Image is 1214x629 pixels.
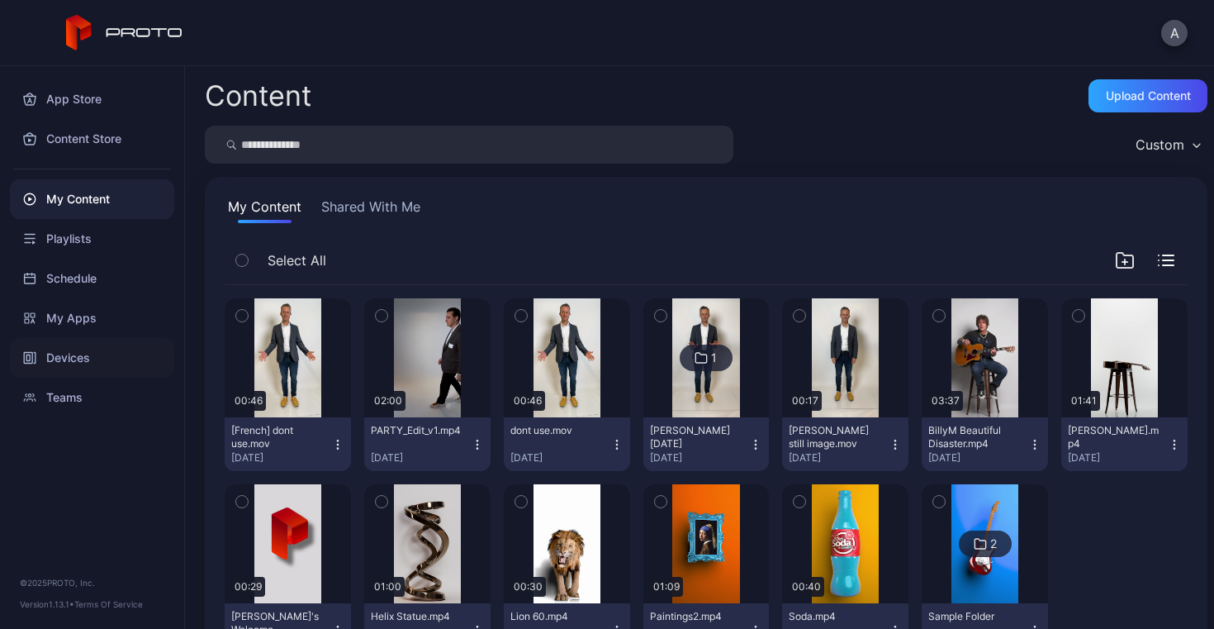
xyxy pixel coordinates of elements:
div: [DATE] [231,451,331,465]
a: My Content [10,179,174,219]
a: Playlists [10,219,174,259]
div: Lion 60.mp4 [510,610,601,623]
div: [DATE] [789,451,889,465]
div: Helix Statue.mp4 [371,610,462,623]
button: [PERSON_NAME] [DATE][DATE] [643,417,770,471]
button: [French] dont use.mov[DATE] [225,417,351,471]
div: Upload Content [1106,89,1191,102]
a: Terms Of Service [74,599,143,609]
div: [DATE] [928,451,1028,465]
button: BillyM Beautiful Disaster.mp4[DATE] [922,417,1048,471]
button: Shared With Me [318,197,424,223]
div: PARTY_Edit_v1.mp4 [371,424,462,437]
div: dont use.mov [510,424,601,437]
button: Custom [1127,126,1207,164]
button: My Content [225,197,305,223]
a: Schedule [10,259,174,298]
button: dont use.mov[DATE] [504,417,630,471]
div: Soda.mp4 [789,610,880,623]
button: Upload Content [1088,79,1207,112]
div: Sample Folder [928,610,1019,623]
span: Select All [268,250,326,270]
button: PARTY_Edit_v1.mp4[DATE] [364,417,491,471]
div: Content [205,82,311,110]
div: Joel 11/21/2024 [650,424,741,450]
div: [DATE] [371,451,471,465]
span: Version 1.13.1 • [20,599,74,609]
div: Joel still image.mov [789,424,880,450]
a: App Store [10,79,174,119]
div: [French] dont use.mov [231,424,322,450]
div: Custom [1136,136,1184,153]
a: Content Store [10,119,174,159]
div: Paintings2.mp4 [650,610,741,623]
button: A [1161,20,1188,46]
a: Devices [10,338,174,378]
div: [DATE] [650,451,750,465]
a: My Apps [10,298,174,338]
button: [PERSON_NAME] still image.mov[DATE] [782,417,908,471]
div: © 2025 PROTO, Inc. [20,576,164,589]
div: [DATE] [510,451,610,465]
div: BillyM Beautiful Disaster.mp4 [928,424,1019,450]
div: 1 [711,350,717,365]
div: [DATE] [1068,451,1168,465]
a: Teams [10,378,174,417]
button: [PERSON_NAME].mp4[DATE] [1061,417,1188,471]
div: 2 [990,536,997,551]
div: BillyM Silhouette.mp4 [1068,424,1159,450]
